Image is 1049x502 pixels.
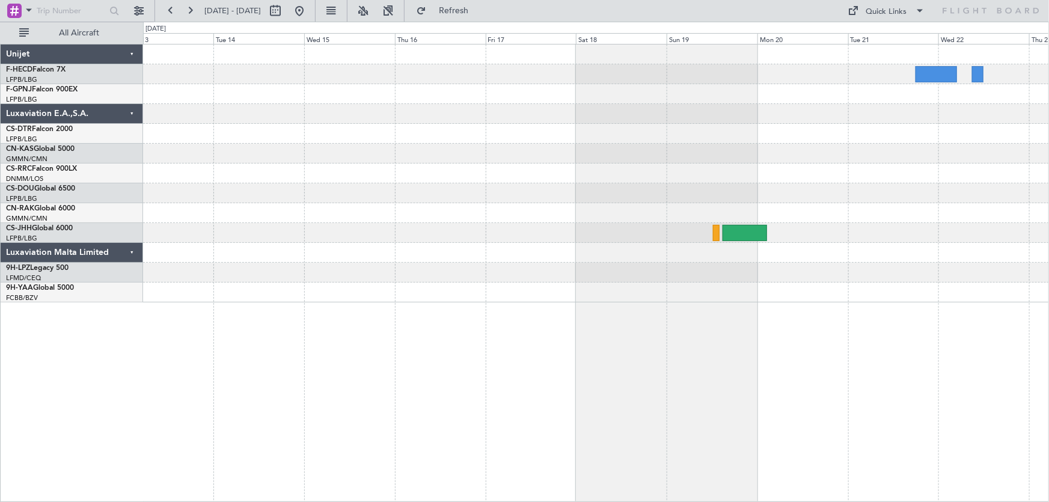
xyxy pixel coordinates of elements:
a: GMMN/CMN [6,214,47,223]
div: Mon 13 [123,33,214,44]
span: CS-JHH [6,225,32,232]
div: Wed 22 [938,33,1029,44]
a: CS-DTRFalcon 2000 [6,126,73,133]
button: All Aircraft [13,23,130,43]
div: Wed 15 [304,33,395,44]
a: CN-RAKGlobal 6000 [6,205,75,212]
div: Fri 17 [486,33,576,44]
span: CS-RRC [6,165,32,173]
span: F-HECD [6,66,32,73]
div: Tue 21 [848,33,939,44]
a: LFPB/LBG [6,234,37,243]
a: CN-KASGlobal 5000 [6,145,75,153]
span: CS-DTR [6,126,32,133]
a: LFMD/CEQ [6,274,41,283]
span: CN-KAS [6,145,34,153]
div: Sat 18 [576,33,667,44]
button: Quick Links [842,1,931,20]
span: 9H-YAA [6,284,33,292]
span: F-GPNJ [6,86,32,93]
input: Trip Number [37,2,106,20]
a: DNMM/LOS [6,174,43,183]
div: Mon 20 [757,33,848,44]
a: LFPB/LBG [6,194,37,203]
a: F-HECDFalcon 7X [6,66,66,73]
div: [DATE] [145,24,166,34]
span: [DATE] - [DATE] [204,5,261,16]
button: Refresh [411,1,483,20]
a: LFPB/LBG [6,75,37,84]
div: Thu 16 [395,33,486,44]
a: 9H-YAAGlobal 5000 [6,284,74,292]
span: 9H-LPZ [6,265,30,272]
span: CS-DOU [6,185,34,192]
span: CN-RAK [6,205,34,212]
a: LFPB/LBG [6,95,37,104]
span: Refresh [429,7,479,15]
a: LFPB/LBG [6,135,37,144]
a: 9H-LPZLegacy 500 [6,265,69,272]
a: CS-JHHGlobal 6000 [6,225,73,232]
div: Tue 14 [213,33,304,44]
a: F-GPNJFalcon 900EX [6,86,78,93]
a: FCBB/BZV [6,293,38,302]
a: CS-DOUGlobal 6500 [6,185,75,192]
div: Quick Links [866,6,907,18]
a: CS-RRCFalcon 900LX [6,165,77,173]
div: Sun 19 [667,33,757,44]
span: All Aircraft [31,29,127,37]
a: GMMN/CMN [6,155,47,164]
